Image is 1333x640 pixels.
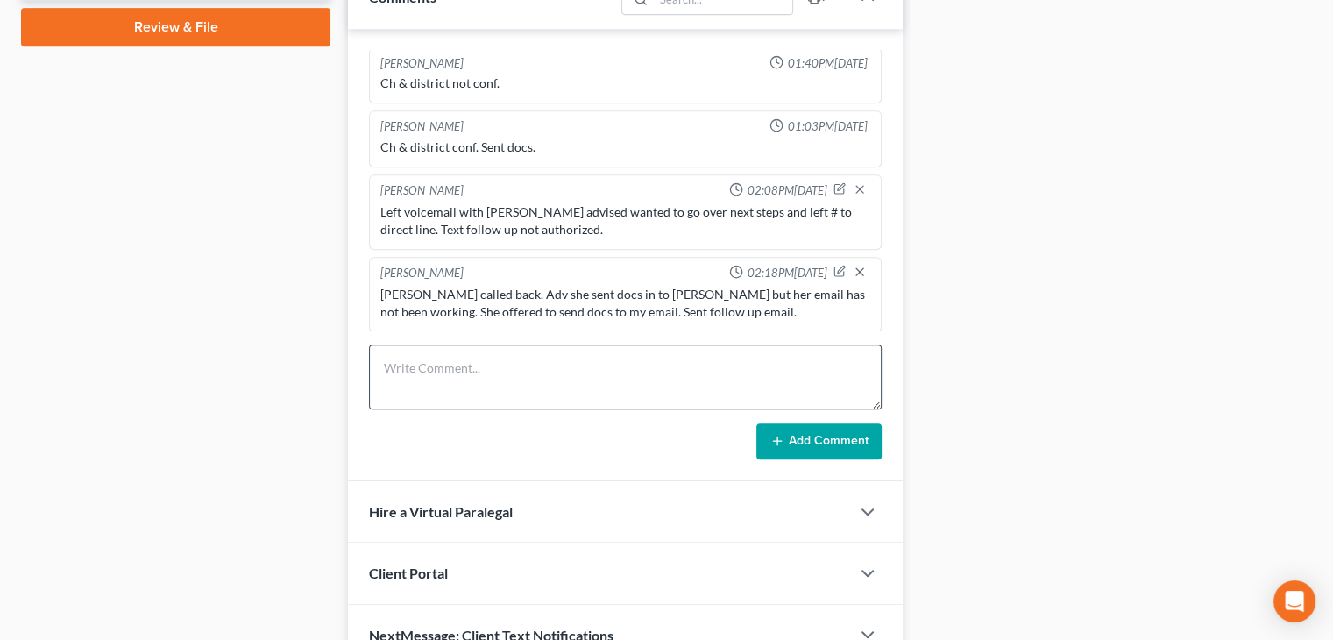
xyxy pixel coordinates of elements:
[787,55,867,72] span: 01:40PM[DATE]
[756,423,882,460] button: Add Comment
[21,8,330,46] a: Review & File
[369,503,513,520] span: Hire a Virtual Paralegal
[747,265,826,281] span: 02:18PM[DATE]
[787,118,867,135] span: 01:03PM[DATE]
[380,203,870,238] div: Left voicemail with [PERSON_NAME] advised wanted to go over next steps and left # to direct line....
[369,565,448,581] span: Client Portal
[1273,580,1315,622] div: Open Intercom Messenger
[747,182,826,199] span: 02:08PM[DATE]
[380,139,870,156] div: Ch & district conf. Sent docs.
[380,265,464,282] div: [PERSON_NAME]
[380,118,464,135] div: [PERSON_NAME]
[380,286,870,321] div: [PERSON_NAME] called back. Adv she sent docs in to [PERSON_NAME] but her email has not been worki...
[380,75,870,92] div: Ch & district not conf.
[380,182,464,200] div: [PERSON_NAME]
[380,55,464,72] div: [PERSON_NAME]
